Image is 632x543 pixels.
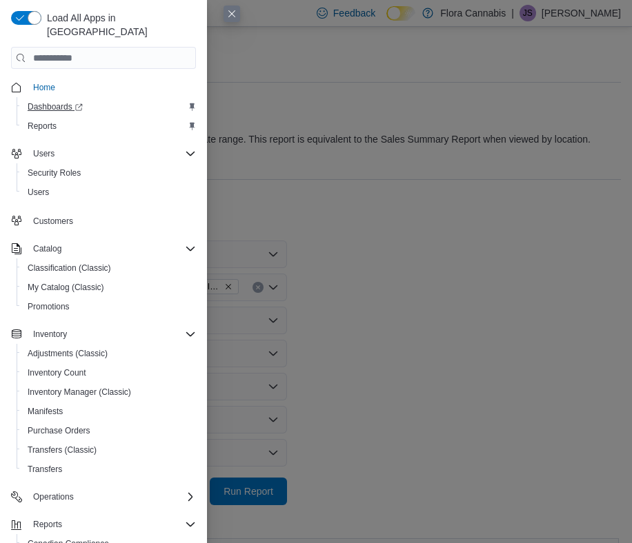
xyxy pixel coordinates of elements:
span: Adjustments (Classic) [28,348,108,359]
a: Manifests [22,403,68,420]
a: My Catalog (Classic) [22,279,110,296]
button: Promotions [17,297,201,316]
span: Purchase Orders [22,422,196,439]
span: My Catalog (Classic) [22,279,196,296]
span: Customers [28,212,196,229]
span: Classification (Classic) [28,263,111,274]
span: Dashboards [22,99,196,115]
span: Reports [28,516,196,533]
button: Operations [28,489,79,505]
button: Inventory [6,325,201,344]
span: Promotions [22,298,196,315]
a: Promotions [22,298,75,315]
a: Home [28,79,61,96]
span: Classification (Classic) [22,260,196,276]
button: Transfers (Classic) [17,440,201,460]
span: Inventory Count [22,365,196,381]
button: Reports [17,116,201,136]
button: Purchase Orders [17,421,201,440]
a: Purchase Orders [22,422,96,439]
span: Users [28,187,49,198]
button: Users [28,145,60,162]
span: Inventory Count [28,367,86,378]
a: Security Roles [22,165,86,181]
button: Adjustments (Classic) [17,344,201,363]
a: Dashboards [22,99,88,115]
span: Inventory Manager (Classic) [22,384,196,400]
span: Catalog [28,240,196,257]
button: Users [6,144,201,163]
a: Dashboards [17,97,201,116]
a: Transfers [22,461,68,478]
span: Reports [22,118,196,134]
a: Users [22,184,55,201]
span: Manifests [22,403,196,420]
button: Users [17,183,201,202]
span: Transfers [22,461,196,478]
button: Home [6,77,201,97]
span: Catalog [33,243,61,254]
button: Catalog [6,239,201,258]
button: My Catalog (Classic) [17,278,201,297]
span: Home [28,79,196,96]
span: Transfers [28,464,62,475]
a: Classification (Classic) [22,260,117,276]
span: Transfers (Classic) [22,442,196,458]
span: Operations [33,491,74,502]
a: Customers [28,213,79,229]
span: Inventory [33,329,67,340]
button: Inventory [28,326,72,342]
button: Inventory Count [17,363,201,382]
span: Operations [28,489,196,505]
a: Adjustments (Classic) [22,345,113,362]
span: Purchase Orders [28,425,90,436]
button: Reports [28,516,68,533]
a: Reports [22,118,62,134]
span: Promotions [28,301,70,312]
button: Customers [6,210,201,230]
a: Transfers (Classic) [22,442,102,458]
span: Dashboards [28,101,83,112]
button: Catalog [28,240,67,257]
button: Inventory Manager (Classic) [17,382,201,402]
span: Customers [33,216,73,227]
button: Security Roles [17,163,201,183]
span: Load All Apps in [GEOGRAPHIC_DATA] [41,11,196,39]
span: My Catalog (Classic) [28,282,104,293]
button: Manifests [17,402,201,421]
span: Transfers (Classic) [28,444,97,455]
span: Inventory Manager (Classic) [28,387,131,398]
span: Security Roles [28,167,81,178]
span: Users [28,145,196,162]
span: Adjustments (Classic) [22,345,196,362]
span: Security Roles [22,165,196,181]
span: Inventory [28,326,196,342]
a: Inventory Count [22,365,92,381]
button: Reports [6,515,201,534]
button: Classification (Classic) [17,258,201,278]
button: Operations [6,487,201,506]
button: Transfers [17,460,201,479]
span: Manifests [28,406,63,417]
span: Users [33,148,55,159]
a: Inventory Manager (Classic) [22,384,137,400]
span: Home [33,82,55,93]
button: Close this dialog [224,6,240,22]
span: Reports [28,121,57,132]
span: Reports [33,519,62,530]
span: Users [22,184,196,201]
